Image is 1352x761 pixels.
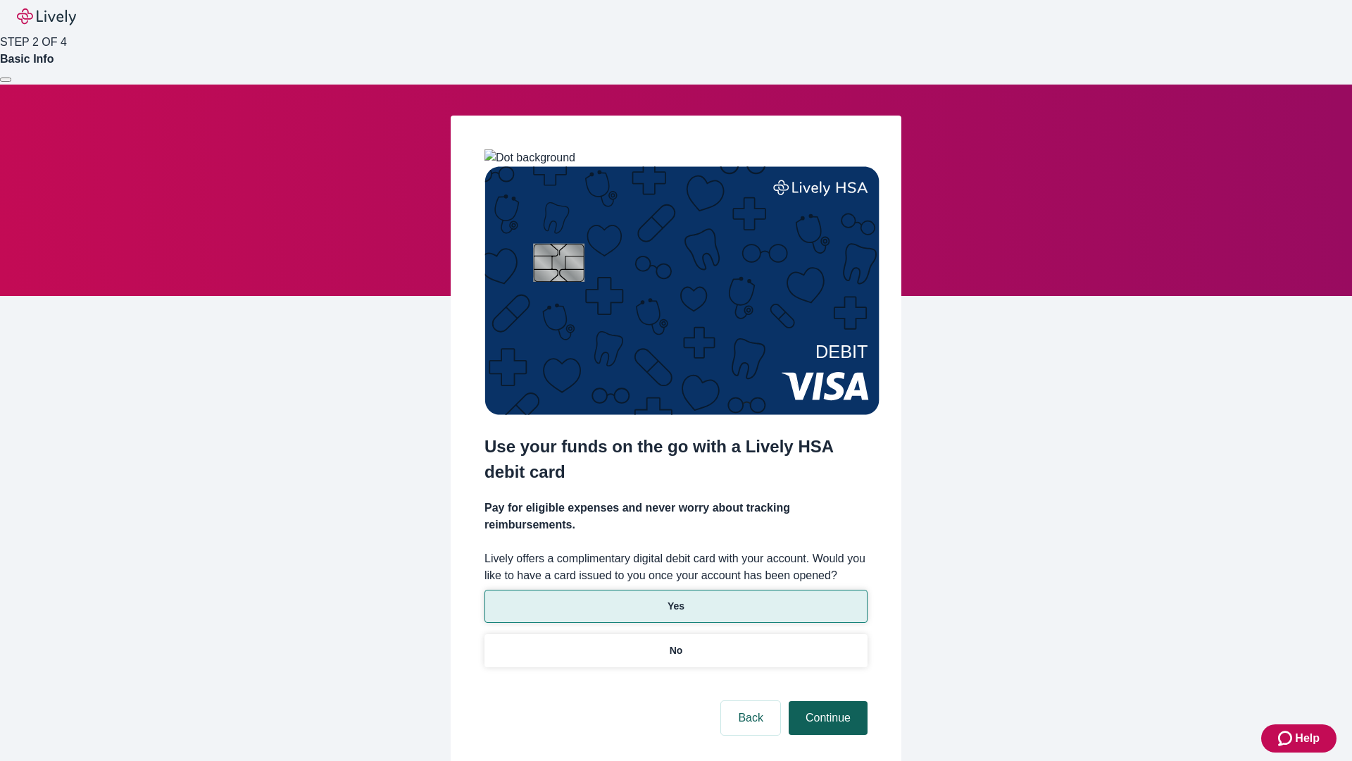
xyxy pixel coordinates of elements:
[484,166,880,415] img: Debit card
[17,8,76,25] img: Lively
[1278,730,1295,747] svg: Zendesk support icon
[484,550,868,584] label: Lively offers a complimentary digital debit card with your account. Would you like to have a card...
[670,643,683,658] p: No
[721,701,780,735] button: Back
[484,434,868,485] h2: Use your funds on the go with a Lively HSA debit card
[484,149,575,166] img: Dot background
[668,599,684,614] p: Yes
[1261,724,1337,753] button: Zendesk support iconHelp
[484,590,868,623] button: Yes
[484,500,868,533] h4: Pay for eligible expenses and never worry about tracking reimbursements.
[789,701,868,735] button: Continue
[484,634,868,667] button: No
[1295,730,1320,747] span: Help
